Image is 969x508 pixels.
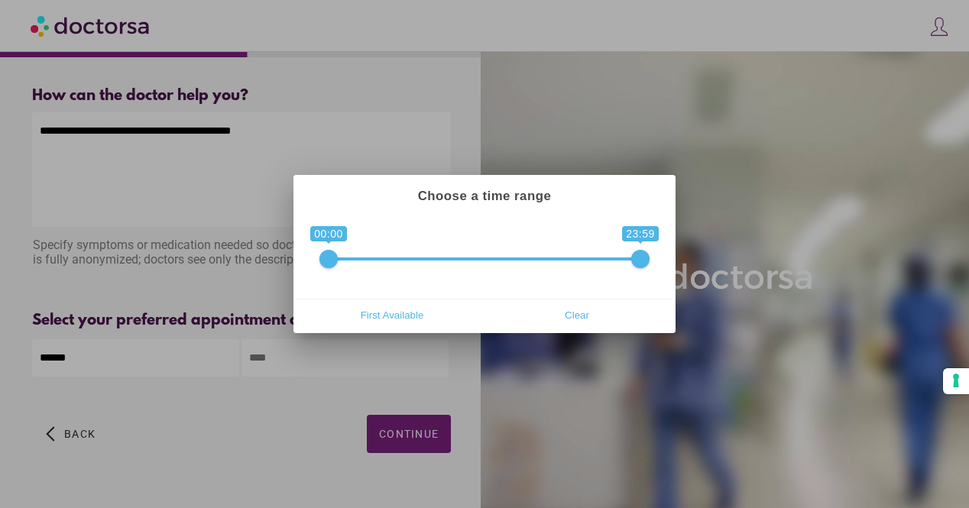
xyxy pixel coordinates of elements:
button: Your consent preferences for tracking technologies [943,368,969,394]
span: First Available [304,303,480,326]
button: Clear [484,303,669,327]
button: First Available [300,303,484,327]
span: 23:59 [622,226,659,241]
strong: Choose a time range [418,189,552,203]
span: Clear [489,303,665,326]
span: 00:00 [310,226,347,241]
